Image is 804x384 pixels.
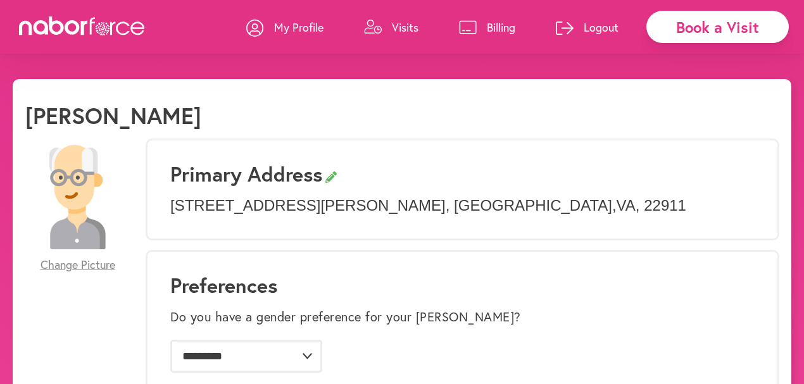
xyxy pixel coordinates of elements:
h3: Primary Address [170,162,755,186]
a: Billing [459,8,515,46]
p: Billing [487,20,515,35]
p: Visits [392,20,418,35]
a: Visits [364,8,418,46]
p: [STREET_ADDRESS][PERSON_NAME] , [GEOGRAPHIC_DATA] , VA , 22911 [170,197,755,215]
div: Book a Visit [646,11,789,43]
label: Do you have a gender preference for your [PERSON_NAME]? [170,309,521,325]
h1: [PERSON_NAME] [25,102,201,129]
img: 28479a6084c73c1d882b58007db4b51f.png [25,145,130,249]
a: My Profile [246,8,323,46]
span: Change Picture [41,258,115,272]
p: Logout [584,20,619,35]
p: My Profile [274,20,323,35]
a: Logout [556,8,619,46]
h1: Preferences [170,273,755,297]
